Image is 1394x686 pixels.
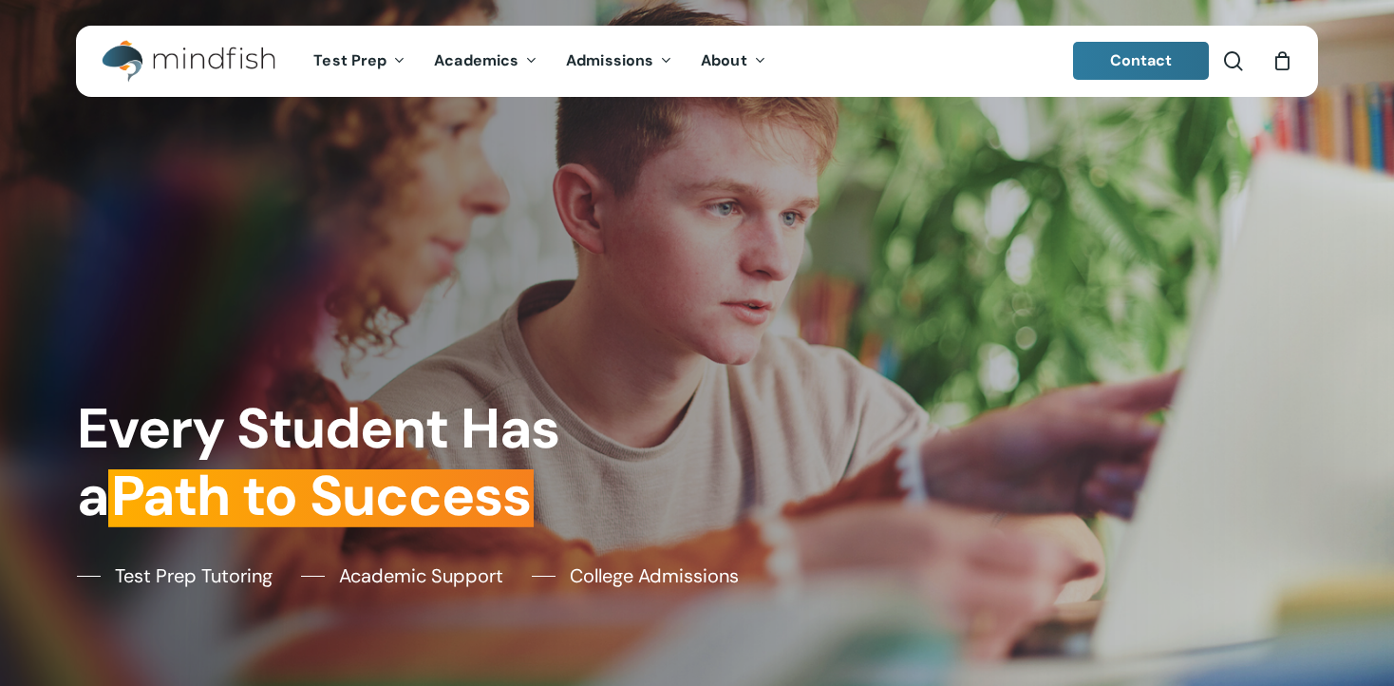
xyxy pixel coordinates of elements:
[76,26,1318,97] header: Main Menu
[313,50,386,70] span: Test Prep
[552,53,687,69] a: Admissions
[339,562,503,590] span: Academic Support
[1272,50,1292,71] a: Cart
[299,53,420,69] a: Test Prep
[299,26,780,97] nav: Main Menu
[434,50,518,70] span: Academics
[687,53,781,69] a: About
[532,562,739,590] a: College Admissions
[570,562,739,590] span: College Admissions
[301,562,503,590] a: Academic Support
[420,53,552,69] a: Academics
[77,395,685,529] h1: Every Student Has a
[701,50,747,70] span: About
[1110,50,1173,70] span: Contact
[115,562,273,590] span: Test Prep Tutoring
[566,50,653,70] span: Admissions
[1073,42,1210,80] a: Contact
[108,460,534,532] em: Path to Success
[77,562,273,590] a: Test Prep Tutoring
